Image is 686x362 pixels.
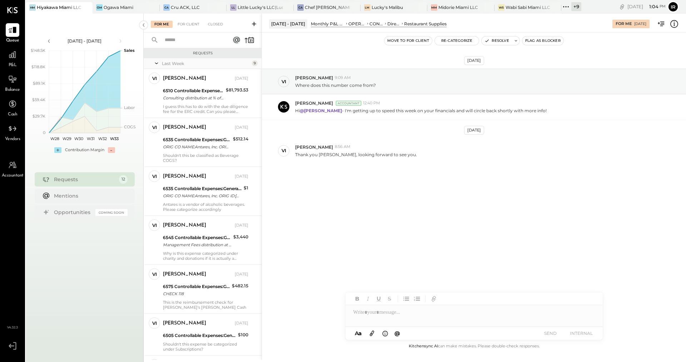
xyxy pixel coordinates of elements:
[295,144,333,150] span: [PERSON_NAME]
[5,87,20,93] span: Balance
[0,23,25,44] a: Queue
[31,48,45,53] text: $148.5K
[392,329,402,338] button: @
[438,4,478,10] div: Midorie Miami LLC
[297,4,304,11] div: CA
[0,158,25,179] a: Accountant
[295,100,333,106] span: [PERSON_NAME]
[163,320,206,327] div: [PERSON_NAME]
[394,330,400,337] span: @
[62,136,71,141] text: W29
[124,124,136,129] text: COGS
[235,125,248,130] div: [DATE]
[162,60,250,66] div: Last Week
[374,294,383,303] button: Underline
[353,329,364,337] button: Aa
[571,2,581,11] div: + 9
[54,38,115,44] div: [DATE] - [DATE]
[536,328,565,338] button: SEND
[282,147,286,154] div: vi
[152,124,157,131] div: vi
[54,192,124,199] div: Mentions
[54,209,92,216] div: Opportunities
[163,94,224,101] div: Consulting distribution at % of Net sales
[335,75,351,81] span: 9:09 AM
[50,136,59,141] text: W28
[0,73,25,93] a: Balance
[348,21,366,27] div: OPERATING EXPENSES (EBITDA)
[33,114,45,119] text: $29.7K
[163,234,231,241] div: 6545 Controllable Expenses:General & Administrative Expenses:Charity & Donations
[65,147,104,153] div: Contribution Margin
[163,332,236,339] div: 6505 Controllable Expenses:General & Administrative Expenses:Accounting & Bookkeeping
[372,4,403,10] div: Lucky's Malibu
[152,320,157,327] div: vi
[163,283,230,290] div: 6575 Controllable Expenses:General & Administrative Expenses:Office Supplies & Expenses
[358,330,362,337] span: a
[37,4,81,10] div: Hiyakawa Miami LLC
[152,271,157,278] div: vi
[387,21,401,27] div: Direct Operating Expenses
[163,342,248,352] div: Shouldn't this expense be categorized under Subscriptions?
[363,294,373,303] button: Italic
[627,3,666,10] div: [DATE]
[235,321,248,326] div: [DATE]
[163,222,206,229] div: [PERSON_NAME]
[226,86,248,94] div: $81,793.53
[151,21,173,28] div: For Me
[163,300,248,310] div: This is the reimbursement check for [PERSON_NAME]'s [PERSON_NAME] Cash
[667,1,679,13] button: Ir
[282,78,286,85] div: vi
[618,3,626,10] div: copy link
[464,126,484,135] div: [DATE]
[431,4,437,11] div: MM
[300,108,342,113] strong: @[PERSON_NAME]
[385,294,394,303] button: Strikethrough
[412,294,422,303] button: Ordered List
[96,4,103,11] div: OM
[8,111,17,118] span: Cash
[429,294,438,303] button: Add URL
[235,272,248,277] div: [DATE]
[482,36,512,45] button: Resolve
[95,209,128,216] div: Coming Soon
[74,136,83,141] text: W30
[110,136,119,141] text: W33
[147,51,258,56] div: Requests
[54,147,61,153] div: +
[171,4,200,10] div: Cru ACK, LLC
[9,62,17,69] span: P&L
[204,21,227,28] div: Closed
[152,173,157,180] div: vi
[152,75,157,82] div: vi
[335,144,351,150] span: 8:56 AM
[163,136,231,143] div: 6535 Controllable Expenses:General & Administrative Expenses:Computer Supplies, Software & IT
[435,36,479,45] button: Re-Categorize
[163,241,231,248] div: Management Fees distribution at % of Net sales
[232,282,248,289] div: $482.15
[163,251,248,261] div: Why is this expense categorized under charity and donations if it is actually a management fee?
[404,21,447,27] div: Restaurant Supplies
[295,108,547,114] p: Hi - I'm getting up to speed this week on your financials and will circle back shortly with more ...
[108,147,115,153] div: -
[124,105,135,110] text: Labor
[311,21,345,27] div: Monthly P&L Comparison
[119,175,128,184] div: 12
[235,223,248,228] div: [DATE]
[163,185,242,192] div: 6535 Controllable Expenses:General & Administrative Expenses:Computer Supplies, Software & IT
[31,64,45,69] text: $118.8K
[33,81,45,86] text: $89.1K
[163,202,248,212] div: Antares is a vendor of alcoholic beverages. Please categorize accordingly
[230,4,237,11] div: LL
[252,60,258,66] div: 9
[244,184,248,192] div: $1
[238,331,248,338] div: $100
[295,152,417,158] p: Thank you [PERSON_NAME], looking forward to see you.
[163,124,206,131] div: [PERSON_NAME]
[238,4,283,10] div: Little Lucky's LLC(Lucky's Soho)
[269,19,307,28] div: [DATE] - [DATE]
[235,76,248,81] div: [DATE]
[163,87,224,94] div: 6510 Controllable Expenses:General & Administrative Expenses:Consulting
[464,56,484,65] div: [DATE]
[634,21,646,26] div: [DATE]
